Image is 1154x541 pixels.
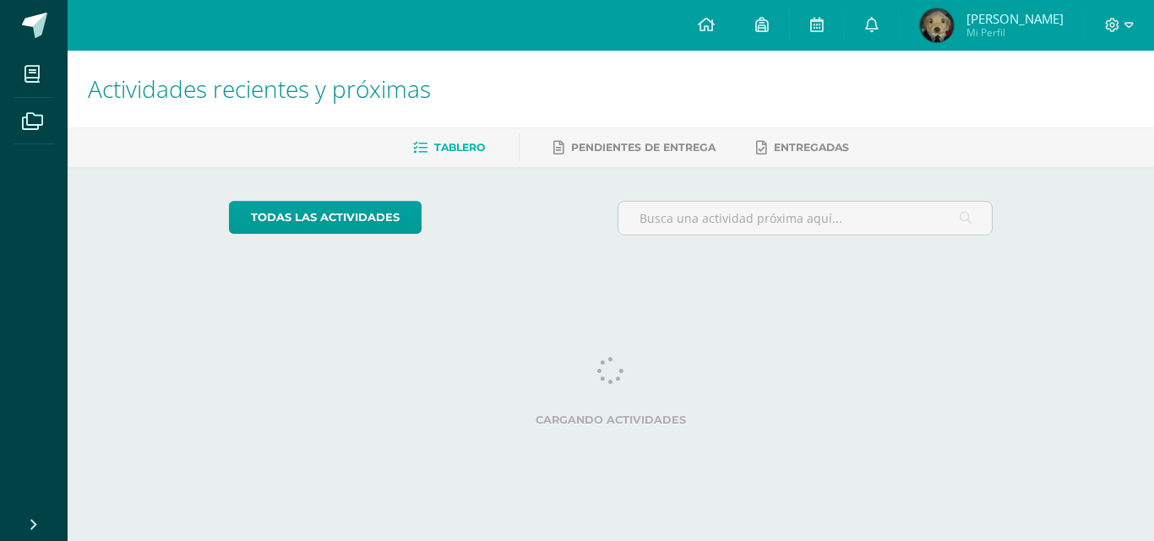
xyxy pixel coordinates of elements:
[413,134,485,161] a: Tablero
[920,8,954,42] img: daeaa040892bc679058b0148d52f2f96.png
[434,141,485,154] span: Tablero
[966,25,1064,40] span: Mi Perfil
[88,73,431,105] span: Actividades recientes y próximas
[229,414,993,426] label: Cargando actividades
[618,202,993,235] input: Busca una actividad próxima aquí...
[553,134,716,161] a: Pendientes de entrega
[571,141,716,154] span: Pendientes de entrega
[756,134,849,161] a: Entregadas
[966,10,1064,27] span: [PERSON_NAME]
[229,201,422,234] a: todas las Actividades
[774,141,849,154] span: Entregadas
